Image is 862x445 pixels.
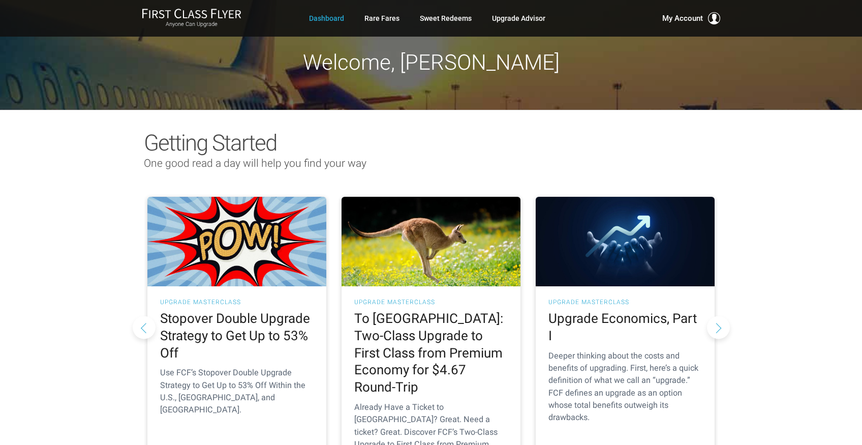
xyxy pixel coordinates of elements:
h2: Upgrade Economics, Part I [548,310,702,345]
span: My Account [662,12,703,24]
img: First Class Flyer [142,8,241,19]
a: Sweet Redeems [420,9,472,27]
a: Rare Fares [364,9,399,27]
small: Anyone Can Upgrade [142,21,241,28]
p: Deeper thinking about the costs and benefits of upgrading. First, here’s a quick definition of wh... [548,350,702,424]
span: Getting Started [144,130,276,156]
p: Use FCF’s Stopover Double Upgrade Strategy to Get Up to 53% Off Within the U.S., [GEOGRAPHIC_DATA... [160,367,314,416]
span: One good read a day will help you find your way [144,157,366,169]
h3: UPGRADE MASTERCLASS [548,299,702,305]
h3: UPGRADE MASTERCLASS [160,299,314,305]
a: First Class FlyerAnyone Can Upgrade [142,8,241,28]
button: Next slide [707,316,730,339]
h2: Stopover Double Upgrade Strategy to Get Up to 53% Off [160,310,314,362]
span: Welcome, [PERSON_NAME] [303,50,560,75]
a: Dashboard [309,9,344,27]
button: My Account [662,12,720,24]
button: Previous slide [133,316,156,339]
h3: UPGRADE MASTERCLASS [354,299,508,305]
h2: To [GEOGRAPHIC_DATA]: Two-Class Upgrade to First Class from Premium Economy for $4.67 Round-Trip [354,310,508,396]
a: Upgrade Advisor [492,9,545,27]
